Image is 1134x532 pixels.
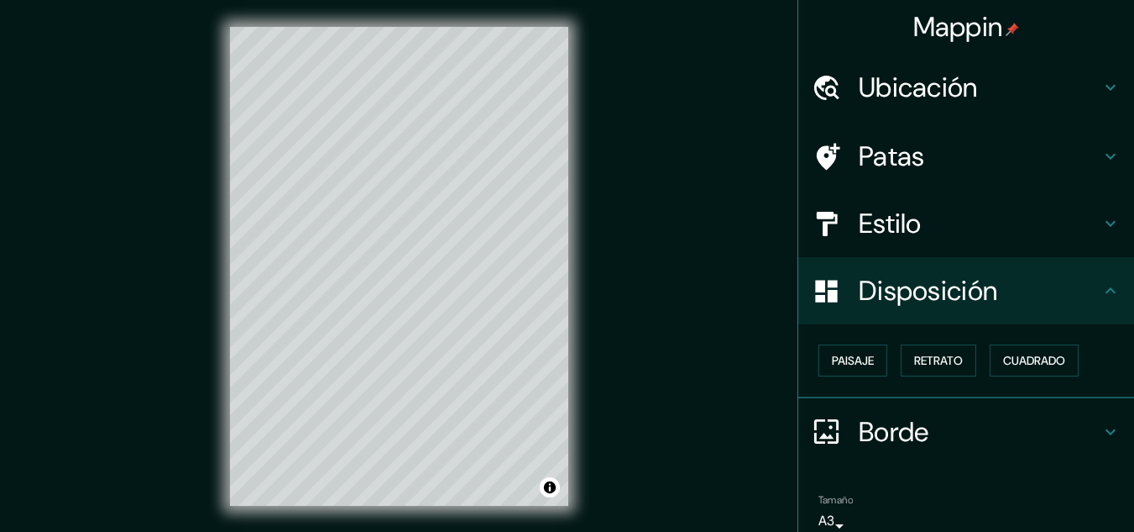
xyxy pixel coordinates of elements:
[901,345,976,377] button: Retrato
[798,398,1134,466] div: Borde
[798,257,1134,324] div: Disposición
[1006,23,1019,36] img: pin-icon.png
[914,353,963,368] font: Retrato
[990,345,1079,377] button: Cuadrado
[859,70,978,105] font: Ubicación
[859,206,922,241] font: Estilo
[798,190,1134,257] div: Estilo
[913,9,1003,45] font: Mappin
[985,466,1116,514] iframe: Lanzador de widgets de ayuda
[818,493,853,507] font: Tamaño
[540,477,560,498] button: Activar o desactivar atribución
[859,414,929,450] font: Borde
[832,353,874,368] font: Paisaje
[818,345,887,377] button: Paisaje
[818,512,834,529] font: A3
[859,139,925,174] font: Patas
[1003,353,1065,368] font: Cuadrado
[798,123,1134,190] div: Patas
[859,273,997,308] font: Disposición
[798,54,1134,121] div: Ubicación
